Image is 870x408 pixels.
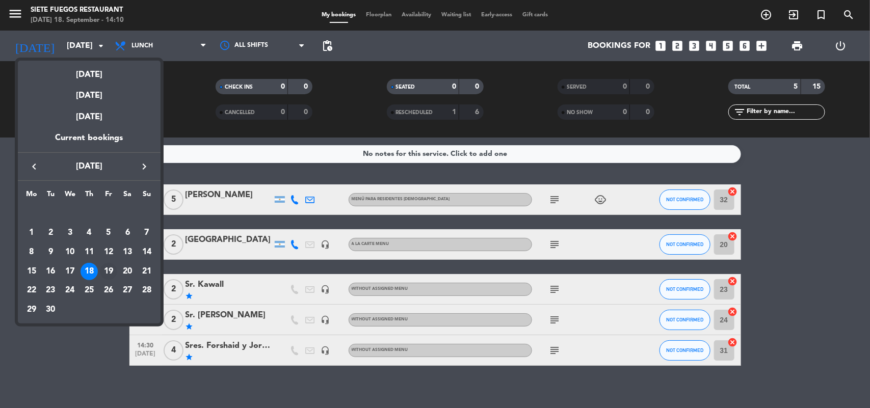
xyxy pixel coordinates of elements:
[42,224,60,241] div: 2
[119,263,136,280] div: 20
[18,131,161,152] div: Current bookings
[22,242,41,262] td: September 8, 2025
[22,300,41,319] td: September 29, 2025
[138,282,155,299] div: 28
[80,188,99,204] th: Thursday
[41,300,61,319] td: September 30, 2025
[18,61,161,81] div: [DATE]
[22,281,41,301] td: September 22, 2025
[80,281,99,301] td: September 25, 2025
[118,223,138,242] td: September 6, 2025
[118,262,138,281] td: September 20, 2025
[99,262,118,281] td: September 19, 2025
[137,223,156,242] td: September 7, 2025
[41,223,61,242] td: September 2, 2025
[41,242,61,262] td: September 9, 2025
[138,160,150,173] i: keyboard_arrow_right
[138,263,155,280] div: 21
[41,281,61,301] td: September 23, 2025
[119,243,136,261] div: 13
[42,282,60,299] div: 23
[22,188,41,204] th: Monday
[28,160,40,173] i: keyboard_arrow_left
[61,282,78,299] div: 24
[25,160,43,173] button: keyboard_arrow_left
[81,263,98,280] div: 18
[23,282,40,299] div: 22
[23,301,40,318] div: 29
[42,263,60,280] div: 16
[119,282,136,299] div: 27
[60,242,80,262] td: September 10, 2025
[60,281,80,301] td: September 24, 2025
[41,262,61,281] td: September 16, 2025
[137,281,156,301] td: September 28, 2025
[99,242,118,262] td: September 12, 2025
[100,224,117,241] div: 5
[80,223,99,242] td: September 4, 2025
[22,223,41,242] td: September 1, 2025
[99,188,118,204] th: Friday
[118,281,138,301] td: September 27, 2025
[18,103,161,131] div: [DATE]
[100,263,117,280] div: 19
[99,223,118,242] td: September 5, 2025
[137,262,156,281] td: September 21, 2025
[60,223,80,242] td: September 3, 2025
[22,262,41,281] td: September 15, 2025
[118,242,138,262] td: September 13, 2025
[138,243,155,261] div: 14
[61,263,78,280] div: 17
[60,188,80,204] th: Wednesday
[18,81,161,102] div: [DATE]
[23,243,40,261] div: 8
[119,224,136,241] div: 6
[23,224,40,241] div: 1
[137,188,156,204] th: Sunday
[41,188,61,204] th: Tuesday
[99,281,118,301] td: September 26, 2025
[43,160,135,173] span: [DATE]
[42,243,60,261] div: 9
[135,160,153,173] button: keyboard_arrow_right
[80,242,99,262] td: September 11, 2025
[61,224,78,241] div: 3
[80,262,99,281] td: September 18, 2025
[23,263,40,280] div: 15
[42,301,60,318] div: 30
[60,262,80,281] td: September 17, 2025
[100,243,117,261] div: 12
[138,224,155,241] div: 7
[118,188,138,204] th: Saturday
[61,243,78,261] div: 10
[22,204,156,224] td: SEP
[81,224,98,241] div: 4
[81,282,98,299] div: 25
[137,242,156,262] td: September 14, 2025
[100,282,117,299] div: 26
[81,243,98,261] div: 11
